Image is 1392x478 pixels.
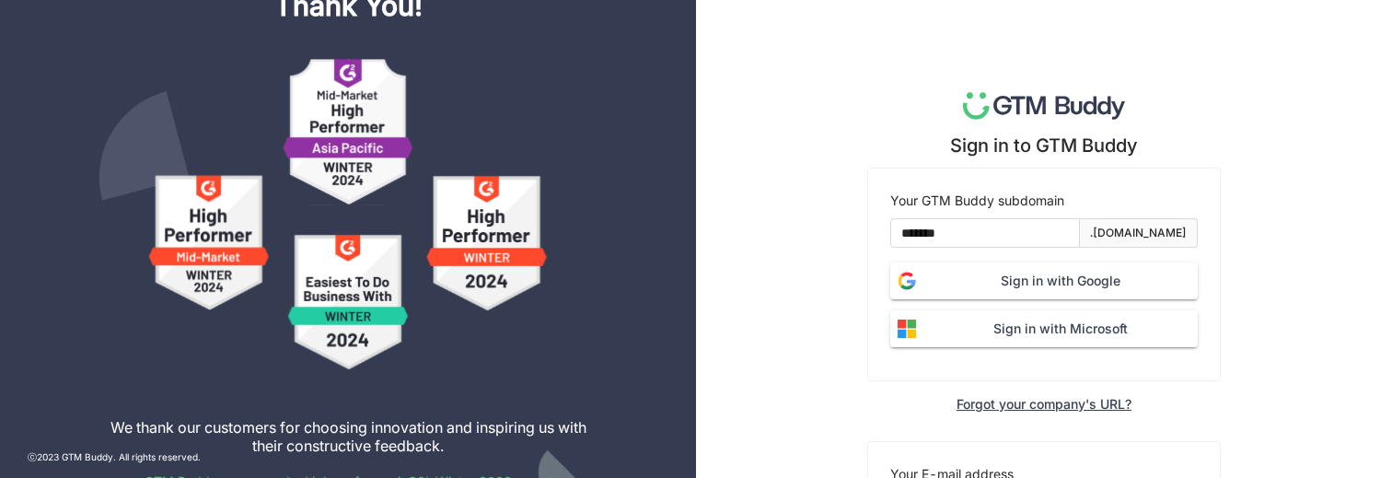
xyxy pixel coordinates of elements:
div: .[DOMAIN_NAME] [1090,225,1187,242]
span: Sign in with Google [923,271,1198,291]
button: Sign in with Google [890,262,1198,299]
div: Sign in to GTM Buddy [950,134,1138,157]
span: Sign in with Microsoft [923,319,1198,339]
div: Forgot your company's URL? [957,396,1131,412]
button: Sign in with Microsoft [890,310,1198,347]
img: logo [963,92,1126,120]
img: login-microsoft.svg [890,312,923,345]
div: Your GTM Buddy subdomain [890,191,1198,211]
img: login-google.svg [890,264,923,297]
